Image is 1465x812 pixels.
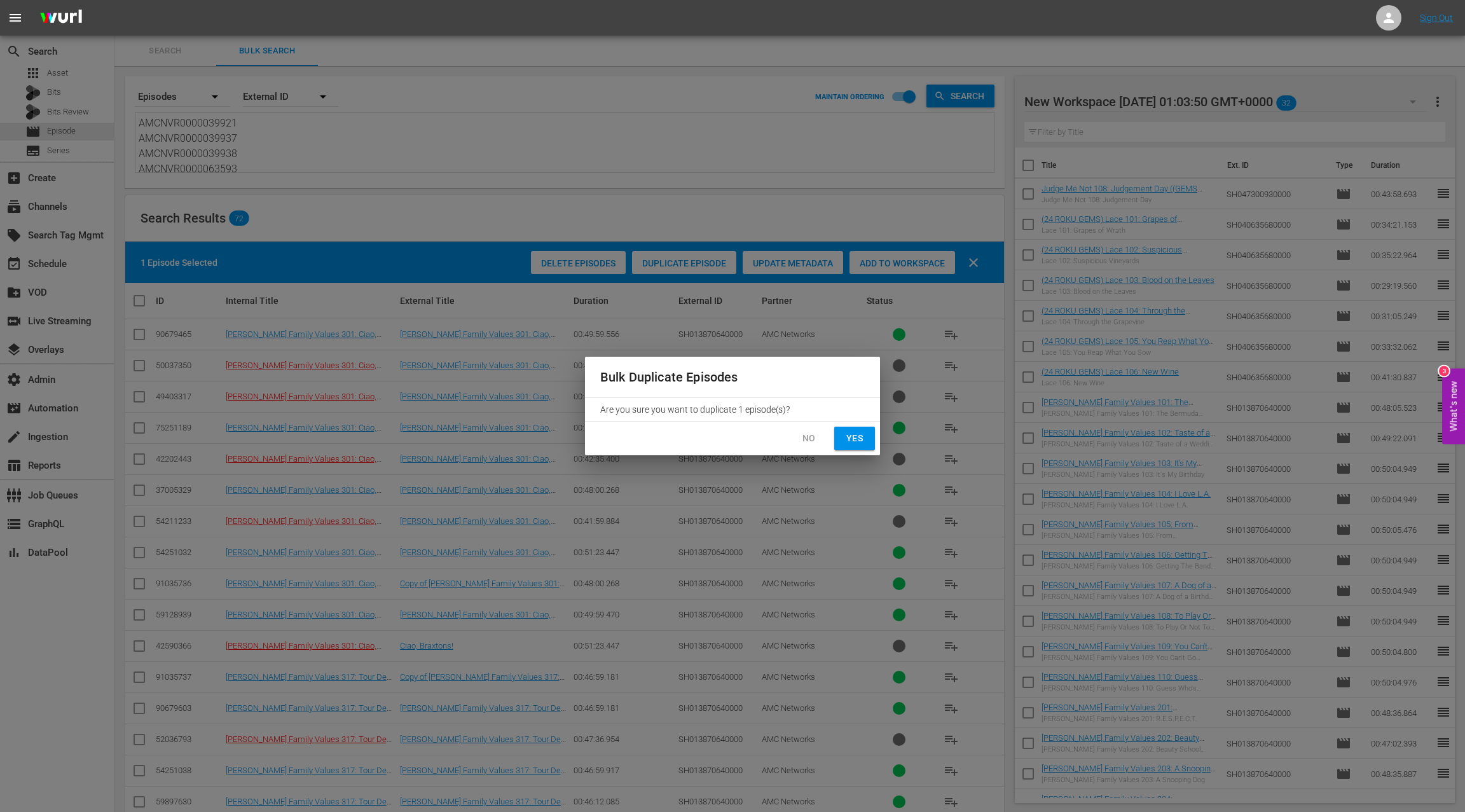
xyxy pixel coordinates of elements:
[31,3,92,33] img: ans4CAIJ8jUAAAAAAAAAAAAAAAAAAAAAAAAgQb4GAAAAAAAAAAAAAAAAAAAAAAAAJMjXAAAAAAAAAAAAAAAAAAAAAAAAgAT5G...
[844,430,865,446] span: Yes
[834,427,875,450] button: Yes
[1439,366,1449,376] div: 3
[788,427,829,450] button: No
[8,10,23,25] span: menu
[799,430,819,446] span: No
[1420,13,1453,23] a: Sign Out
[1442,368,1465,444] button: Open Feedback Widget
[585,398,880,421] div: Are you sure you want to duplicate 1 episode(s)?
[600,367,865,387] h2: Bulk Duplicate Episodes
